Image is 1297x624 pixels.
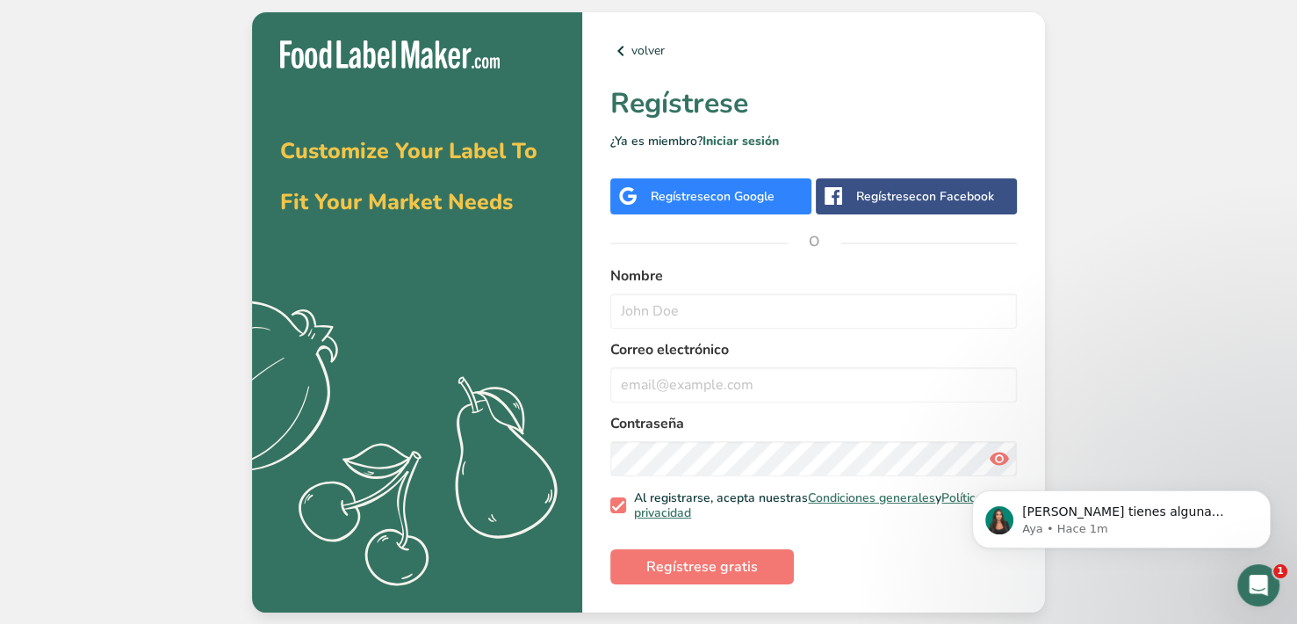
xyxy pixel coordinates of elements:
button: Regístrese gratis [610,549,794,584]
input: John Doe [610,294,1017,329]
label: Nombre [610,265,1017,287]
span: 1 [1273,564,1287,578]
a: Iniciar sesión [703,133,779,149]
span: Regístrese gratis [646,556,758,577]
p: ¿Ya es miembro? [610,132,1017,150]
a: volver [610,40,1017,62]
iframe: Intercom live chat [1237,564,1279,606]
h1: Regístrese [610,83,1017,125]
iframe: Intercom notifications mensaje [946,453,1297,577]
div: Regístrese [856,187,994,206]
div: Regístrese [651,187,775,206]
a: Condiciones generales [808,490,935,506]
a: Política de privacidad [634,490,1000,522]
span: Al registrarse, acepta nuestras y [626,490,1011,521]
img: Food Label Maker [280,40,500,69]
span: con Facebook [916,188,994,205]
span: Customize Your Label To Fit Your Market Needs [280,136,537,217]
span: con Google [710,188,775,205]
label: Correo electrónico [610,339,1017,360]
label: Contraseña [610,413,1017,434]
input: email@example.com [610,367,1017,403]
span: O [788,215,840,268]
